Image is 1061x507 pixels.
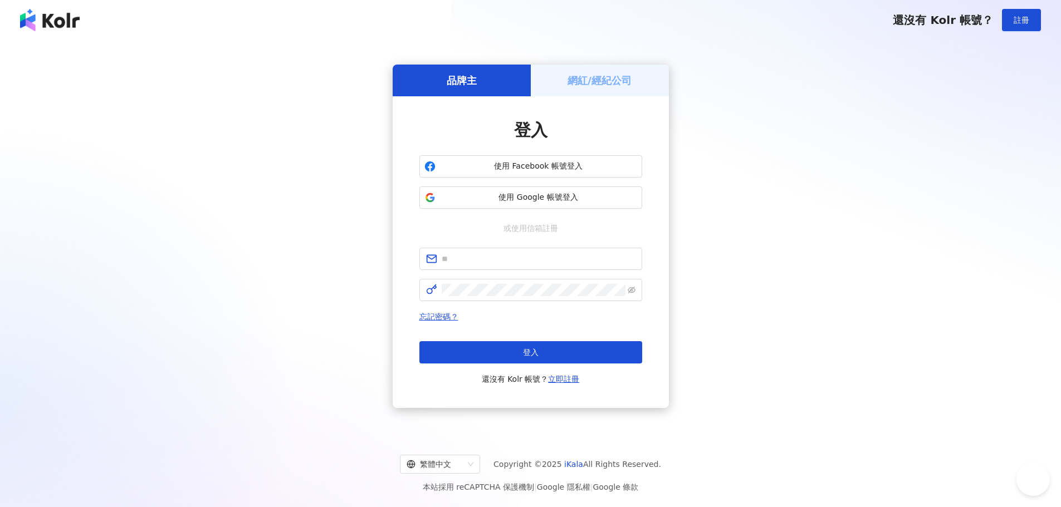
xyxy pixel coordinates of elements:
[564,460,583,469] a: iKala
[496,222,566,234] span: 或使用信箱註冊
[419,155,642,178] button: 使用 Facebook 帳號登入
[628,286,635,294] span: eye-invisible
[537,483,590,491] a: Google 隱私權
[514,120,547,140] span: 登入
[1016,462,1050,496] iframe: Help Scout Beacon - Open
[534,483,537,491] span: |
[893,13,993,27] span: 還沒有 Kolr 帳號？
[419,186,642,209] button: 使用 Google 帳號登入
[482,372,580,386] span: 還沒有 Kolr 帳號？
[593,483,638,491] a: Google 條款
[419,312,458,321] a: 忘記密碼？
[493,457,661,471] span: Copyright © 2025 All Rights Reserved.
[440,192,637,203] span: 使用 Google 帳號登入
[590,483,593,491] span: |
[447,73,477,87] h5: 品牌主
[523,348,539,357] span: 登入
[548,375,579,383] a: 立即註冊
[568,73,632,87] h5: 網紅/經紀公司
[440,161,637,172] span: 使用 Facebook 帳號登入
[1014,16,1029,24] span: 註冊
[1002,9,1041,31] button: 註冊
[419,341,642,363] button: 登入
[407,455,463,473] div: 繁體中文
[20,9,80,31] img: logo
[423,480,638,494] span: 本站採用 reCAPTCHA 保護機制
